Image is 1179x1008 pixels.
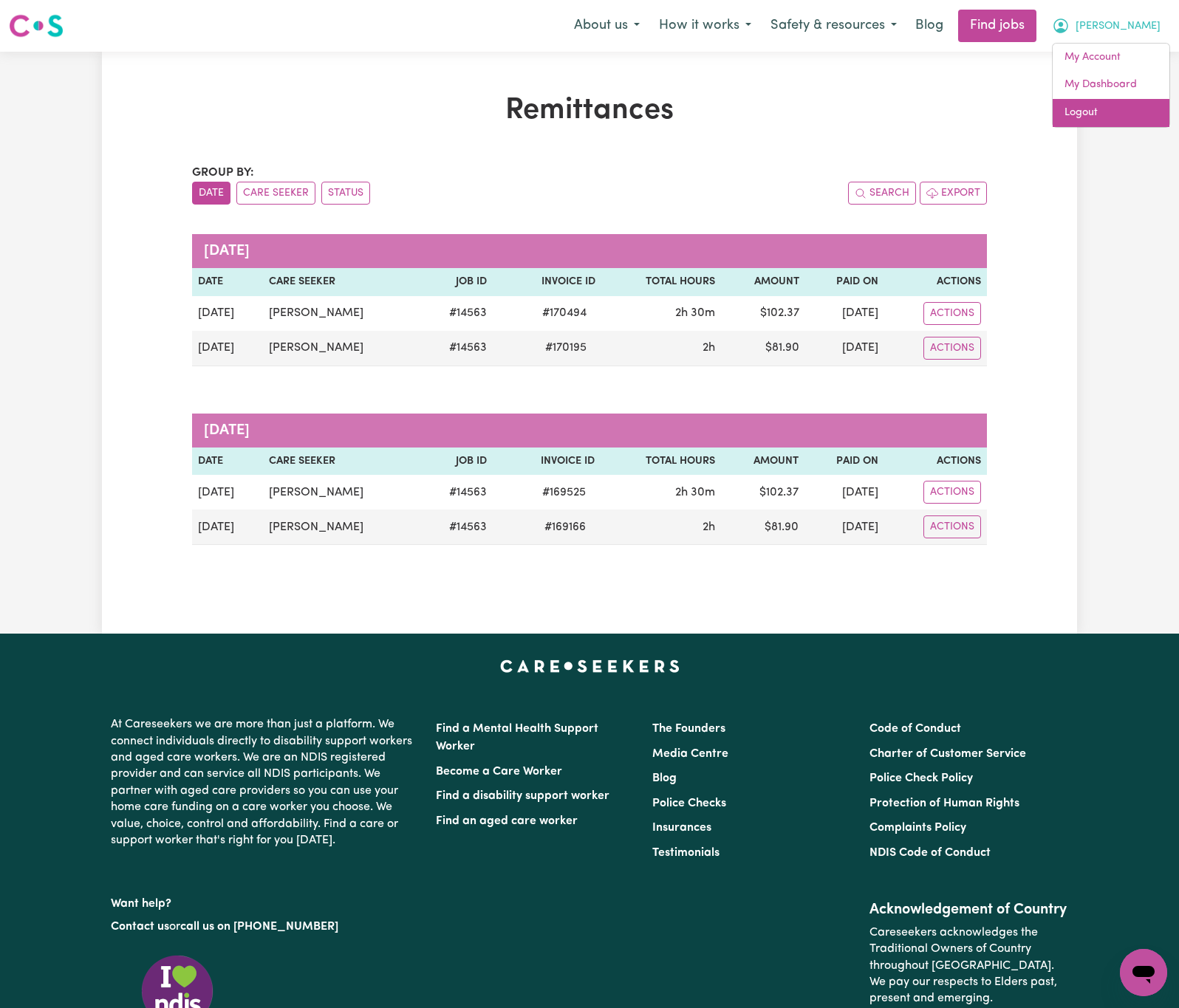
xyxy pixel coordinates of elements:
[869,901,1068,919] h2: Acknowledgement of Country
[884,448,987,476] th: Actions
[263,331,420,366] td: [PERSON_NAME]
[652,772,677,784] a: Blog
[649,10,761,41] button: How it works
[804,448,884,476] th: Paid On
[703,521,715,533] span: 2 hours
[721,510,805,545] td: $ 81.90
[436,815,578,827] a: Find an aged care worker
[1076,18,1161,35] span: [PERSON_NAME]
[721,448,805,476] th: Amount
[420,268,493,296] th: Job ID
[192,167,254,179] span: Group by:
[923,515,981,538] button: Actions
[601,448,720,476] th: Total Hours
[652,723,725,735] a: The Founders
[652,798,726,809] a: Police Checks
[533,484,595,501] span: # 169525
[420,296,493,331] td: # 14563
[869,748,1026,760] a: Charter of Customer Service
[192,510,263,545] td: [DATE]
[923,302,981,325] button: Actions
[652,847,720,859] a: Testimonials
[192,448,263,476] th: Date
[192,414,987,448] caption: [DATE]
[869,798,1019,809] a: Protection of Human Rights
[564,10,649,41] button: About us
[869,772,973,784] a: Police Check Policy
[192,268,263,296] th: Date
[1053,99,1169,127] a: Logout
[180,921,338,933] a: call us on [PHONE_NUMBER]
[1120,949,1167,996] iframe: Button to launch messaging window
[536,339,595,357] span: # 170195
[869,822,966,834] a: Complaints Policy
[111,890,418,912] p: Want help?
[420,475,493,510] td: # 14563
[675,307,715,319] span: 2 hours 30 minutes
[652,748,728,760] a: Media Centre
[601,268,721,296] th: Total Hours
[923,481,981,504] button: Actions
[111,913,418,941] p: or
[9,13,64,39] img: Careseekers logo
[192,475,263,510] td: [DATE]
[420,331,493,366] td: # 14563
[192,93,987,128] h1: Remittances
[761,10,906,41] button: Safety & resources
[436,723,598,752] a: Find a Mental Health Support Worker
[848,182,916,205] button: Search
[493,268,601,296] th: Invoice ID
[420,510,493,545] td: # 14563
[436,790,609,802] a: Find a disability support worker
[721,268,804,296] th: Amount
[263,296,420,331] td: [PERSON_NAME]
[321,182,370,205] button: sort invoices by paid status
[192,331,263,366] td: [DATE]
[111,921,169,933] a: Contact us
[703,342,715,354] span: 2 hours
[263,268,420,296] th: Care Seeker
[869,847,991,859] a: NDIS Code of Conduct
[9,9,64,43] a: Careseekers logo
[923,337,981,360] button: Actions
[1053,71,1169,99] a: My Dashboard
[111,710,418,854] p: At Careseekers we are more than just a platform. We connect individuals directly to disability su...
[1053,44,1169,72] a: My Account
[906,10,952,42] a: Blog
[1052,43,1170,128] div: My Account
[1042,10,1170,41] button: My Account
[805,296,885,331] td: [DATE]
[436,766,562,778] a: Become a Care Worker
[263,448,420,476] th: Care Seeker
[721,331,804,366] td: $ 81.90
[533,304,595,322] span: # 170494
[804,475,884,510] td: [DATE]
[192,182,230,205] button: sort invoices by date
[420,448,493,476] th: Job ID
[869,723,961,735] a: Code of Conduct
[236,182,315,205] button: sort invoices by care seeker
[493,448,601,476] th: Invoice ID
[884,268,987,296] th: Actions
[192,296,263,331] td: [DATE]
[536,518,595,536] span: # 169166
[958,10,1036,42] a: Find jobs
[805,268,885,296] th: Paid On
[721,475,805,510] td: $ 102.37
[721,296,804,331] td: $ 102.37
[652,822,711,834] a: Insurances
[192,234,987,268] caption: [DATE]
[263,510,420,545] td: [PERSON_NAME]
[675,487,715,498] span: 2 hours 30 minutes
[805,331,885,366] td: [DATE]
[500,660,680,672] a: Careseekers home page
[920,182,987,205] button: Export
[804,510,884,545] td: [DATE]
[263,475,420,510] td: [PERSON_NAME]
